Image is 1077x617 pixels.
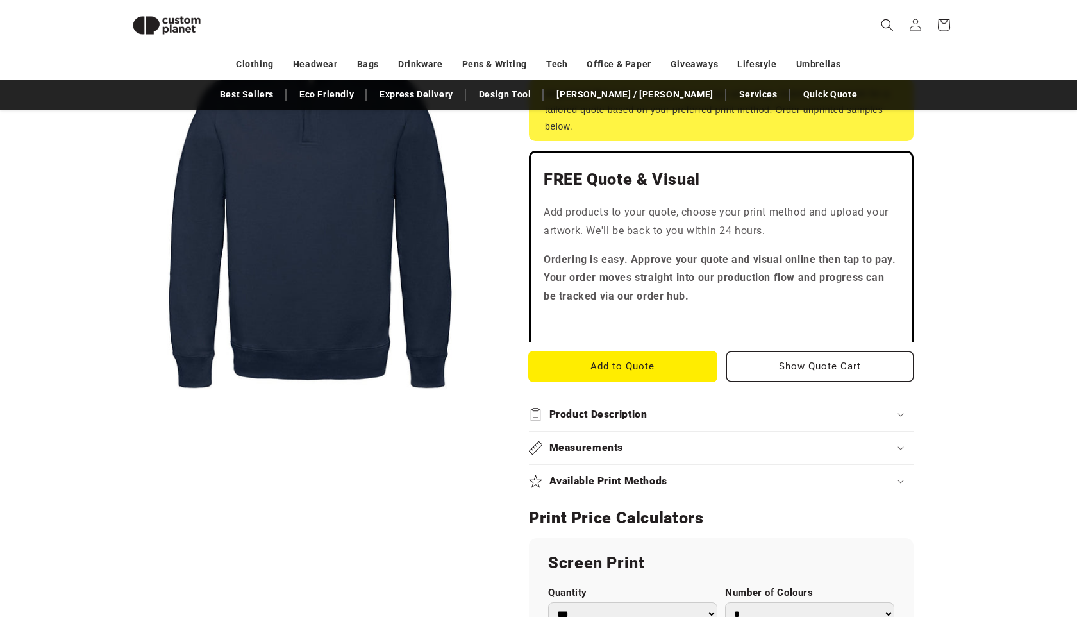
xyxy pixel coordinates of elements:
[549,475,668,488] h2: Available Print Methods
[548,553,894,573] h2: Screen Print
[293,83,360,106] a: Eco Friendly
[357,53,379,76] a: Bags
[549,408,647,421] h2: Product Description
[293,53,338,76] a: Headwear
[529,432,914,464] summary: Measurements
[213,83,280,106] a: Best Sellers
[373,83,460,106] a: Express Delivery
[873,11,901,39] summary: Search
[529,508,914,528] h2: Print Price Calculators
[529,80,914,141] div: Price excludes your logo and setup. Submit your artwork for a tailored quote based on your prefer...
[857,478,1077,617] iframe: Chat Widget
[726,351,914,382] button: Show Quote Cart
[529,465,914,498] summary: Available Print Methods
[462,53,527,76] a: Pens & Writing
[122,5,212,46] img: Custom Planet
[733,83,784,106] a: Services
[544,169,899,190] h2: FREE Quote & Visual
[548,587,717,599] label: Quantity
[797,83,864,106] a: Quick Quote
[671,53,718,76] a: Giveaways
[587,53,651,76] a: Office & Paper
[725,587,894,599] label: Number of Colours
[544,203,899,241] p: Add products to your quote, choose your print method and upload your artwork. We'll be back to yo...
[472,83,538,106] a: Design Tool
[544,253,896,303] strong: Ordering is easy. Approve your quote and visual online then tap to pay. Your order moves straight...
[529,398,914,431] summary: Product Description
[236,53,274,76] a: Clothing
[398,53,442,76] a: Drinkware
[737,53,776,76] a: Lifestyle
[122,19,497,394] media-gallery: Gallery Viewer
[550,83,719,106] a: [PERSON_NAME] / [PERSON_NAME]
[529,351,717,382] button: Add to Quote
[546,53,567,76] a: Tech
[544,316,899,329] iframe: Customer reviews powered by Trustpilot
[796,53,841,76] a: Umbrellas
[549,441,624,455] h2: Measurements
